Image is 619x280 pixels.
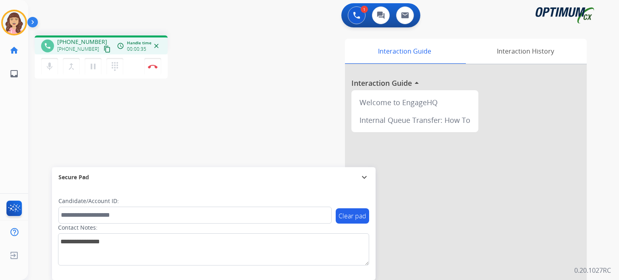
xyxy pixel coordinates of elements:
mat-icon: access_time [117,42,124,50]
img: control [148,64,158,68]
mat-icon: close [153,42,160,50]
mat-icon: content_copy [104,46,111,53]
mat-icon: merge_type [66,62,76,71]
img: avatar [3,11,25,34]
mat-icon: expand_more [359,172,369,182]
div: Interaction Guide [345,39,464,64]
mat-icon: inbox [9,69,19,79]
span: [PHONE_NUMBER] [57,46,99,52]
div: Interaction History [464,39,587,64]
mat-icon: pause [88,62,98,71]
label: Contact Notes: [58,224,98,232]
mat-icon: home [9,46,19,55]
div: 1 [361,6,368,13]
span: Secure Pad [58,173,89,181]
span: 00:00:35 [127,46,146,52]
label: Candidate/Account ID: [58,197,119,205]
mat-icon: phone [44,42,51,50]
div: Internal Queue Transfer: How To [355,111,475,129]
mat-icon: dialpad [110,62,120,71]
span: [PHONE_NUMBER] [57,38,107,46]
div: Welcome to EngageHQ [355,93,475,111]
span: Handle time [127,40,152,46]
mat-icon: mic [45,62,54,71]
p: 0.20.1027RC [574,265,611,275]
button: Clear pad [336,208,369,224]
